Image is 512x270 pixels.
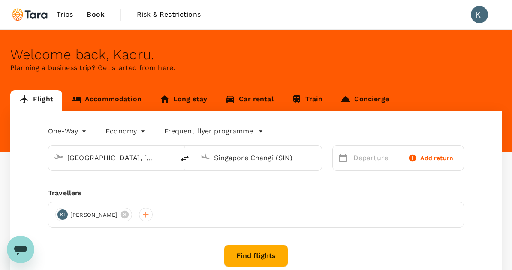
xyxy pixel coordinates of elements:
[10,90,62,111] a: Flight
[164,126,253,137] p: Frequent flyer programme
[169,157,170,158] button: Open
[10,63,502,73] p: Planning a business trip? Get started from here.
[164,126,263,137] button: Frequent flyer programme
[224,245,288,267] button: Find flights
[283,90,332,111] a: Train
[105,124,147,138] div: Economy
[214,151,303,164] input: Going to
[420,154,453,163] span: Add return
[57,209,68,220] div: KI
[62,90,151,111] a: Accommodation
[10,47,502,63] div: Welcome back , Kaoru .
[57,9,73,20] span: Trips
[65,211,123,219] span: [PERSON_NAME]
[87,9,105,20] span: Book
[353,153,398,163] p: Departure
[7,236,34,263] iframe: Button to launch messaging window
[137,9,201,20] span: Risk & Restrictions
[316,157,317,158] button: Open
[331,90,398,111] a: Concierge
[48,188,464,198] div: Travellers
[471,6,488,23] div: KI
[55,208,132,221] div: KI[PERSON_NAME]
[10,5,50,24] img: Tara Climate Ltd
[67,151,157,164] input: Depart from
[151,90,216,111] a: Long stay
[48,124,88,138] div: One-Way
[175,148,195,169] button: delete
[216,90,283,111] a: Car rental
